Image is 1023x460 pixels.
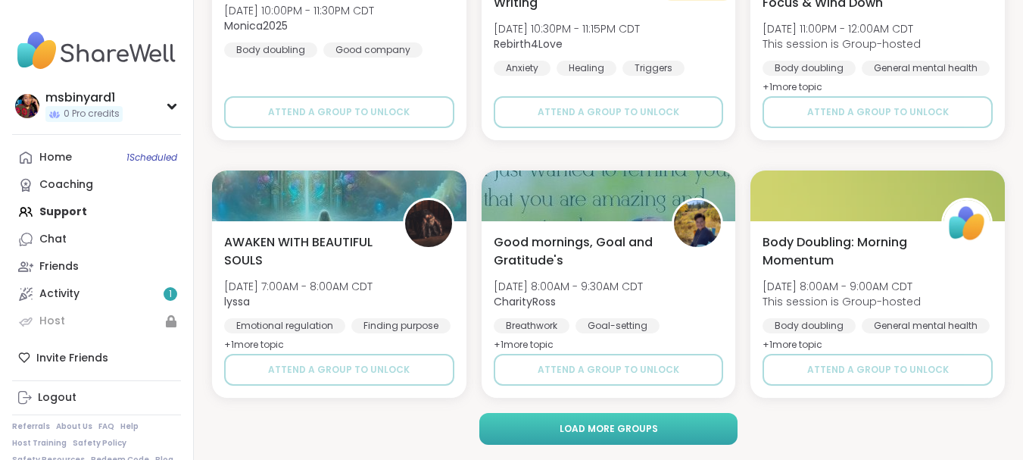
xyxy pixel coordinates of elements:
div: Emotional regulation [224,318,345,333]
div: Logout [38,390,76,405]
b: lyssa [224,294,250,309]
span: Attend a group to unlock [807,363,949,377]
a: FAQ [98,421,114,432]
b: Monica2025 [224,18,288,33]
div: Host [39,314,65,329]
span: 0 Pro credits [64,108,120,120]
button: Attend a group to unlock [224,354,454,386]
button: Attend a group to unlock [494,354,724,386]
div: General mental health [862,318,990,333]
span: [DATE] 10:30PM - 11:15PM CDT [494,21,640,36]
a: Home1Scheduled [12,144,181,171]
span: Good mornings, Goal and Gratitude's [494,233,656,270]
span: [DATE] 8:00AM - 9:30AM CDT [494,279,643,294]
div: Triggers [622,61,685,76]
span: This session is Group-hosted [763,36,921,52]
div: Body doubling [763,318,856,333]
div: Invite Friends [12,344,181,371]
div: Finding purpose [351,318,451,333]
div: Activity [39,286,80,302]
img: lyssa [405,200,452,247]
img: msbinyard1 [15,94,39,118]
a: Logout [12,384,181,411]
a: Coaching [12,171,181,199]
img: ShareWell Nav Logo [12,24,181,77]
button: Attend a group to unlock [494,96,724,128]
div: Breathwork [494,318,569,333]
a: Activity1 [12,280,181,308]
div: msbinyard1 [45,89,123,106]
div: Good company [323,42,423,58]
a: Safety Policy [73,438,126,449]
div: Body doubling [224,42,317,58]
a: Friends [12,253,181,280]
a: Help [120,421,139,432]
button: Attend a group to unlock [763,96,993,128]
b: CharityRoss [494,294,556,309]
div: Healing [557,61,616,76]
span: 1 [169,288,172,301]
div: Coaching [39,177,93,192]
img: ShareWell [943,200,990,247]
div: Friends [39,259,79,274]
span: 1 Scheduled [126,152,177,164]
a: About Us [56,421,92,432]
button: Attend a group to unlock [763,354,993,386]
span: [DATE] 11:00PM - 12:00AM CDT [763,21,921,36]
span: AWAKEN WITH BEAUTIFUL SOULS [224,233,386,270]
button: Attend a group to unlock [224,96,454,128]
span: Attend a group to unlock [538,105,679,119]
span: Load more groups [560,422,658,436]
div: Home [39,150,72,165]
div: Anxiety [494,61,550,76]
span: Attend a group to unlock [268,105,410,119]
div: Chat [39,232,67,247]
span: Attend a group to unlock [268,363,410,377]
span: This session is Group-hosted [763,294,921,309]
b: Rebirth4Love [494,36,563,52]
span: Body Doubling: Morning Momentum [763,233,925,270]
div: Goal-setting [575,318,660,333]
span: Attend a group to unlock [538,363,679,377]
a: Chat [12,226,181,253]
span: [DATE] 8:00AM - 9:00AM CDT [763,279,921,294]
div: General mental health [862,61,990,76]
a: Host [12,308,181,335]
span: Attend a group to unlock [807,105,949,119]
span: [DATE] 10:00PM - 11:30PM CDT [224,3,374,18]
img: CharityRoss [674,200,721,247]
button: Load more groups [479,413,738,445]
a: Host Training [12,438,67,449]
span: [DATE] 7:00AM - 8:00AM CDT [224,279,373,294]
div: Body doubling [763,61,856,76]
a: Referrals [12,421,50,432]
